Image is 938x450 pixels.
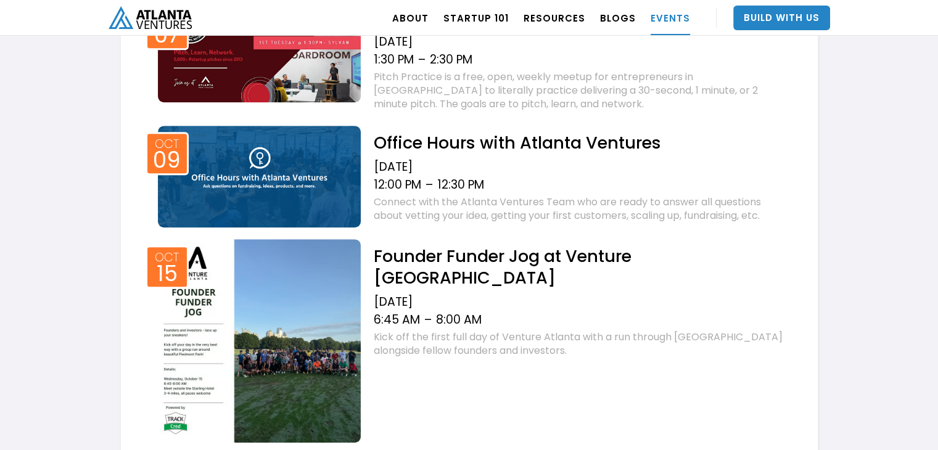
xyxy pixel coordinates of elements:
div: 15 [157,264,178,283]
div: Pitch Practice is a free, open, weekly meetup for entrepreneurs in [GEOGRAPHIC_DATA] to literally... [373,70,786,111]
div: Connect with the Atlanta Ventures Team who are ready to answer all questions about vetting your i... [373,195,786,223]
div: Kick off the first full day of Venture Atlanta with a run through [GEOGRAPHIC_DATA] alongside fel... [373,330,786,358]
div: 12:30 PM [437,178,483,192]
img: Event thumb [158,1,361,102]
div: 12:00 PM [373,178,421,192]
a: Event thumbOct09Office Hours with Atlanta Ventures[DATE]12:00 PM–12:30 PMConnect with the Atlanta... [152,123,787,227]
a: Event thumbOct15Founder Funder Jog at Venture [GEOGRAPHIC_DATA][DATE]6:45 AM–8:00 AMKick off the ... [152,236,787,443]
div: 1:30 PM [373,52,413,67]
div: 8:00 AM [435,313,481,327]
div: [DATE] [373,295,786,309]
div: 6:45 AM [373,313,419,327]
div: – [425,178,432,192]
a: Startup 101 [443,1,509,35]
div: – [424,313,431,327]
a: RESOURCES [524,1,585,35]
div: Oct [155,252,179,263]
div: Oct [155,138,179,150]
img: Event thumb [158,239,361,443]
div: 2:30 PM [429,52,472,67]
div: [DATE] [373,160,786,174]
img: Event thumb [158,126,361,227]
a: Build With Us [733,6,830,30]
div: 09 [153,151,181,170]
a: BLOGS [600,1,636,35]
div: [DATE] [373,35,786,49]
a: EVENTS [651,1,690,35]
div: 07 [154,26,179,44]
div: – [418,52,425,67]
a: ABOUT [392,1,429,35]
h2: Founder Funder Jog at Venture [GEOGRAPHIC_DATA] [373,245,786,288]
h2: Office Hours with Atlanta Ventures [373,132,786,153]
